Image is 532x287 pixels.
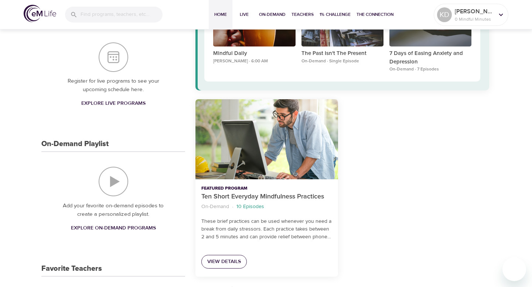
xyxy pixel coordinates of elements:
[455,7,494,16] p: [PERSON_NAME][EMAIL_ADDRESS][PERSON_NAME][DOMAIN_NAME]
[78,97,149,110] a: Explore Live Programs
[201,255,247,269] a: View Details
[502,257,526,281] iframe: Button to launch messaging window
[201,202,332,212] nav: breadcrumb
[68,221,159,235] a: Explore On-Demand Programs
[389,66,471,73] p: On-Demand · 7 Episodes
[437,7,452,22] div: KD
[41,264,102,273] h3: Favorite Teachers
[201,203,229,211] p: On-Demand
[41,140,109,148] h3: On-Demand Playlist
[71,224,156,233] span: Explore On-Demand Programs
[259,11,286,18] span: On-Demand
[301,49,383,58] p: The Past Isn't The Present
[201,218,332,241] p: These brief practices can be used whenever you need a break from daily stressors. Each practice t...
[195,99,338,179] button: Ten Short Everyday Mindfulness Practices
[56,202,170,218] p: Add your favorite on-demand episodes to create a personalized playlist.
[357,11,393,18] span: The Connection
[99,167,128,196] img: On-Demand Playlist
[212,11,229,18] span: Home
[301,58,383,65] p: On-Demand · Single Episode
[201,192,332,202] p: Ten Short Everyday Mindfulness Practices
[320,11,351,18] span: 1% Challenge
[201,185,332,192] p: Featured Program
[236,203,264,211] p: 10 Episodes
[235,11,253,18] span: Live
[99,42,128,72] img: Your Live Schedule
[389,49,471,66] p: 7 Days of Easing Anxiety and Depression
[291,11,314,18] span: Teachers
[56,77,170,94] p: Register for live programs to see your upcoming schedule here.
[81,7,163,23] input: Find programs, teachers, etc...
[213,49,295,58] p: Mindful Daily
[232,202,233,212] li: ·
[455,16,494,23] p: 0 Mindful Minutes
[213,58,295,65] p: [PERSON_NAME] · 6:00 AM
[81,99,146,108] span: Explore Live Programs
[207,257,241,266] span: View Details
[24,5,56,22] img: logo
